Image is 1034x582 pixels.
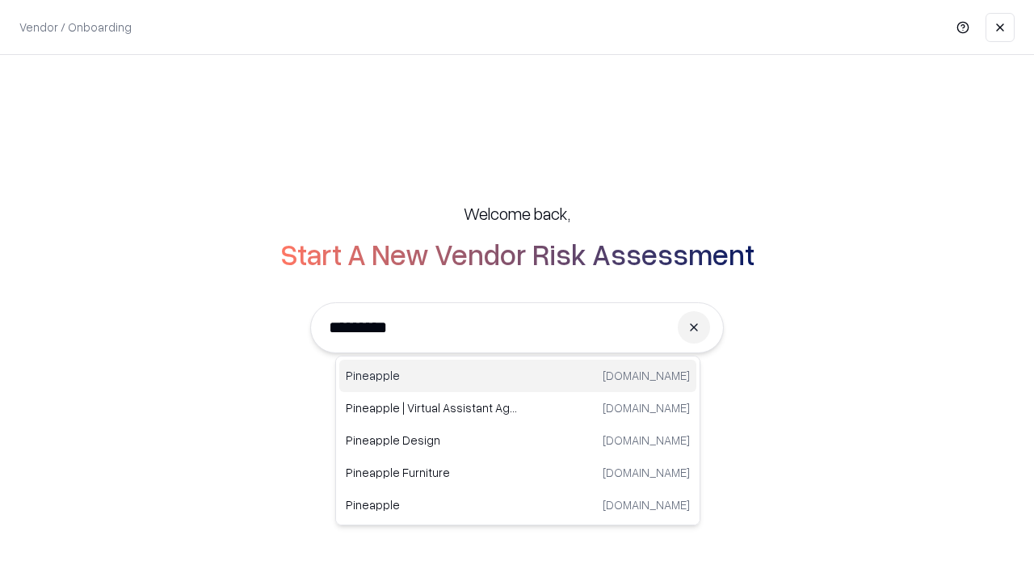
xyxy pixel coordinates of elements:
p: [DOMAIN_NAME] [603,496,690,513]
p: Pineapple | Virtual Assistant Agency [346,399,518,416]
p: Pineapple [346,367,518,384]
p: Pineapple [346,496,518,513]
p: [DOMAIN_NAME] [603,399,690,416]
p: [DOMAIN_NAME] [603,367,690,384]
p: [DOMAIN_NAME] [603,464,690,481]
h2: Start A New Vendor Risk Assessment [280,238,754,270]
p: Pineapple Furniture [346,464,518,481]
div: Suggestions [335,356,700,525]
p: [DOMAIN_NAME] [603,432,690,449]
p: Vendor / Onboarding [19,19,132,36]
h5: Welcome back, [464,202,570,225]
p: Pineapple Design [346,432,518,449]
